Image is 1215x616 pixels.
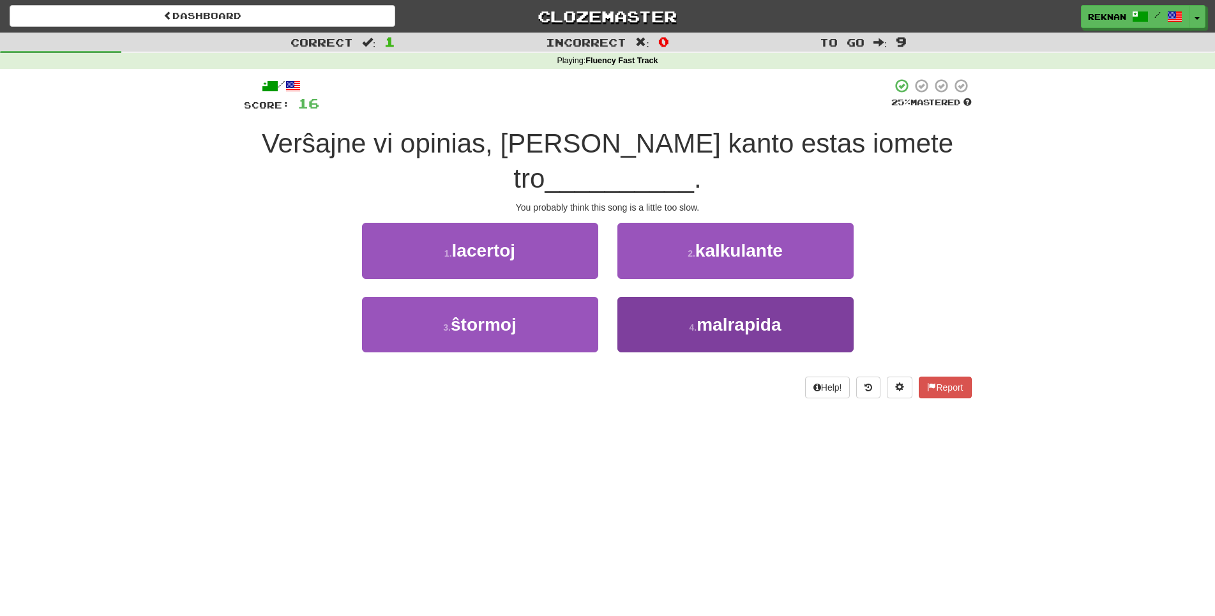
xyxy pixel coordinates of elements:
span: __________ [545,163,694,193]
span: To go [820,36,864,49]
span: Reknan [1088,11,1126,22]
span: Incorrect [546,36,626,49]
div: / [244,78,319,94]
span: ŝtormoj [451,315,517,334]
span: 16 [298,95,319,111]
span: . [694,163,702,193]
span: Score: [244,100,290,110]
button: 1.lacertoj [362,223,598,278]
small: 3 . [443,322,451,333]
button: Report [919,377,971,398]
span: malrapida [697,315,781,334]
span: lacertoj [452,241,516,260]
span: : [362,37,376,48]
span: / [1154,10,1161,19]
small: 4 . [690,322,697,333]
span: 25 % [891,97,910,107]
span: Verŝajne vi opinias, [PERSON_NAME] kanto estas iomete tro [262,128,953,193]
button: Round history (alt+y) [856,377,880,398]
span: Correct [291,36,353,49]
span: : [873,37,887,48]
a: Dashboard [10,5,395,27]
div: Mastered [891,97,972,109]
button: Help! [805,377,850,398]
button: 2.kalkulante [617,223,854,278]
a: Clozemaster [414,5,800,27]
a: Reknan / [1081,5,1189,28]
span: 9 [896,34,907,49]
div: You probably think this song is a little too slow. [244,201,972,214]
span: 1 [384,34,395,49]
span: : [635,37,649,48]
button: 4.malrapida [617,297,854,352]
small: 2 . [688,248,695,259]
button: 3.ŝtormoj [362,297,598,352]
span: 0 [658,34,669,49]
small: 1 . [444,248,452,259]
strong: Fluency Fast Track [585,56,658,65]
span: kalkulante [695,241,783,260]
